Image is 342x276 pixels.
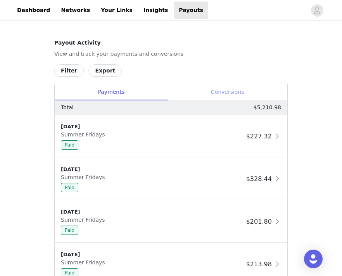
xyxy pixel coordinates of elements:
[55,158,287,200] div: clickable-list-item
[313,4,321,17] div: avatar
[61,183,78,192] span: Paid
[61,103,74,112] p: Total
[254,103,281,112] p: $5,210.98
[54,50,288,58] p: View and track your payments and conversions
[246,133,272,140] span: $227.32
[55,83,168,101] div: Payments
[246,218,272,225] span: $201.80
[61,140,78,150] span: Paid
[174,2,208,19] a: Payouts
[61,174,108,180] span: Summer Fridays
[61,226,78,235] span: Paid
[54,39,288,47] h4: Payout Activity
[61,208,243,216] div: [DATE]
[61,166,243,173] div: [DATE]
[61,217,108,223] span: Summer Fridays
[168,83,287,101] div: Conversions
[61,251,243,259] div: [DATE]
[12,2,55,19] a: Dashboard
[61,259,108,266] span: Summer Fridays
[54,64,84,77] button: Filter
[56,2,95,19] a: Networks
[61,131,108,138] span: Summer Fridays
[55,115,287,158] div: clickable-list-item
[55,200,287,243] div: clickable-list-item
[61,123,243,131] div: [DATE]
[246,175,272,183] span: $328.44
[96,2,137,19] a: Your Links
[139,2,173,19] a: Insights
[246,260,272,268] span: $213.98
[88,64,122,77] button: Export
[304,250,323,268] div: Open Intercom Messenger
